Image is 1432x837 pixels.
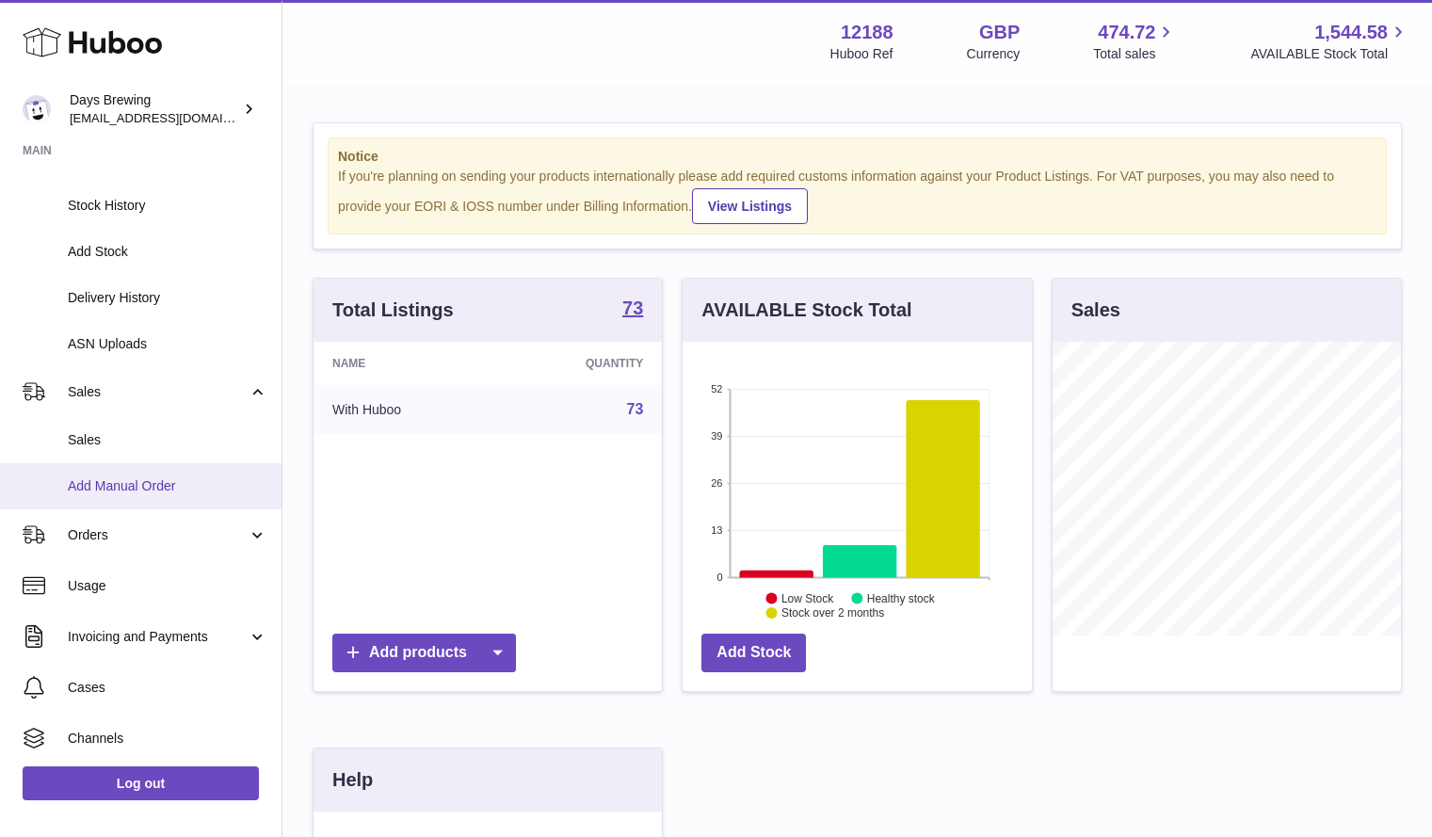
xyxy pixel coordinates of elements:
a: View Listings [692,188,808,224]
text: Stock over 2 months [781,606,884,620]
h3: Sales [1071,298,1120,323]
text: 39 [712,430,723,442]
text: 13 [712,524,723,536]
span: Delivery History [68,289,267,307]
th: Name [314,342,497,385]
text: Healthy stock [867,591,936,604]
text: 52 [712,383,723,394]
text: 0 [717,571,723,583]
th: Quantity [497,342,662,385]
img: helena@daysbrewing.com [23,95,51,123]
span: 1,544.58 [1314,20,1388,45]
span: Orders [68,526,248,544]
strong: 12188 [841,20,893,45]
span: Sales [68,383,248,401]
div: Huboo Ref [830,45,893,63]
text: Low Stock [781,591,834,604]
a: 1,544.58 AVAILABLE Stock Total [1250,20,1409,63]
span: [EMAIL_ADDRESS][DOMAIN_NAME] [70,110,277,125]
a: Add Stock [701,634,806,672]
strong: Notice [338,148,1376,166]
span: Total sales [1093,45,1177,63]
a: 73 [627,401,644,417]
a: 73 [622,298,643,321]
h3: AVAILABLE Stock Total [701,298,911,323]
span: AVAILABLE Stock Total [1250,45,1409,63]
a: 474.72 Total sales [1093,20,1177,63]
span: ASN Uploads [68,335,267,353]
text: 26 [712,477,723,489]
span: Usage [68,577,267,595]
span: Channels [68,730,267,748]
div: If you're planning on sending your products internationally please add required customs informati... [338,168,1376,224]
div: Currency [967,45,1021,63]
h3: Help [332,767,373,793]
span: Cases [68,679,267,697]
strong: 73 [622,298,643,317]
td: With Huboo [314,385,497,434]
div: Days Brewing [70,91,239,127]
span: Stock History [68,197,267,215]
span: Invoicing and Payments [68,628,248,646]
span: Sales [68,431,267,449]
strong: GBP [979,20,1020,45]
span: Add Stock [68,243,267,261]
a: Log out [23,766,259,800]
span: 474.72 [1098,20,1155,45]
span: Add Manual Order [68,477,267,495]
h3: Total Listings [332,298,454,323]
a: Add products [332,634,516,672]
